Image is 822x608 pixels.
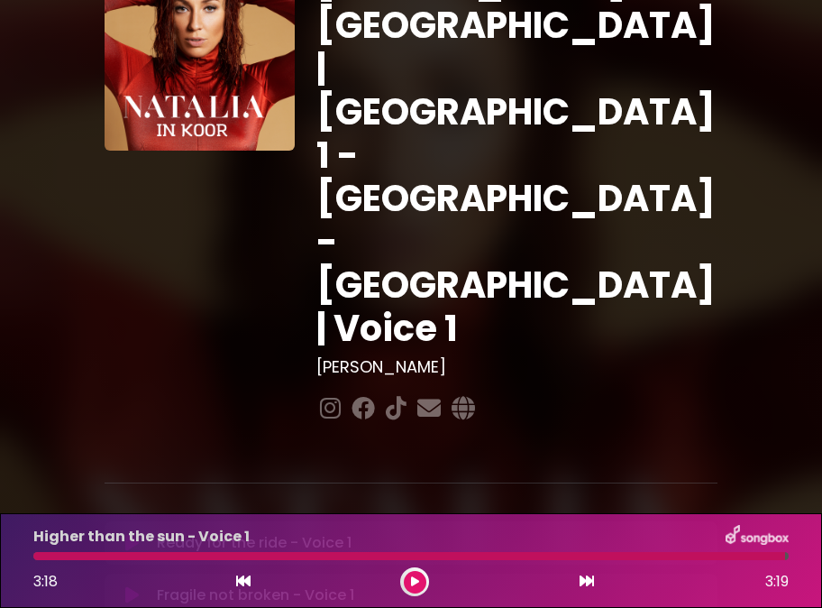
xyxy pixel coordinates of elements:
img: songbox-logo-white.png [726,525,789,548]
p: Higher than the sun - Voice 1 [33,526,250,548]
span: 3:18 [33,571,58,592]
span: 3:19 [765,571,789,593]
h3: [PERSON_NAME] [316,357,717,377]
